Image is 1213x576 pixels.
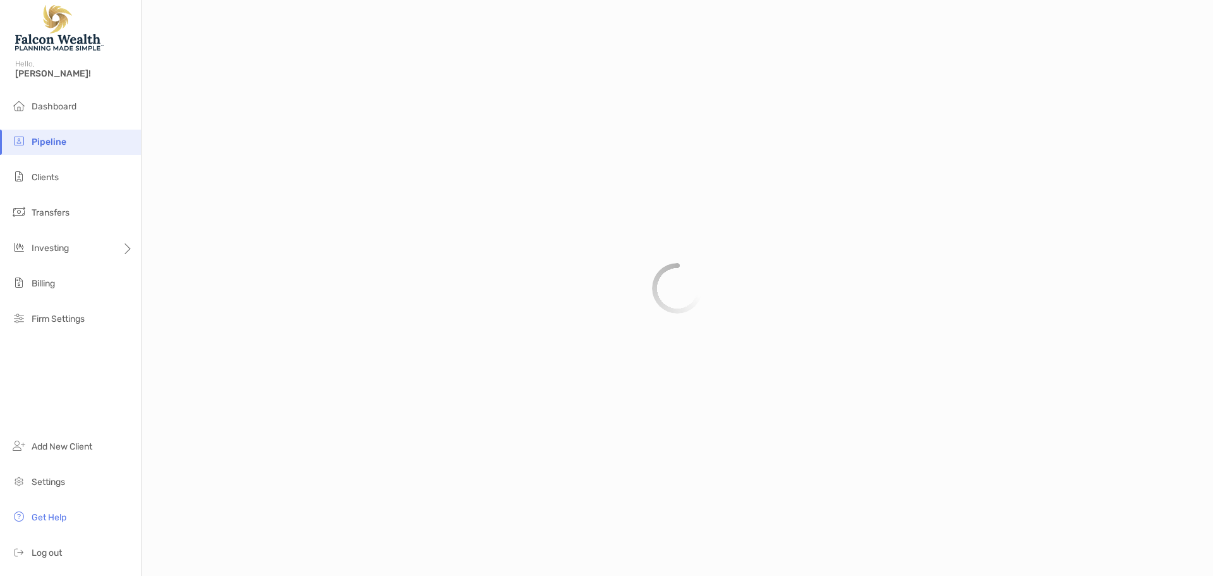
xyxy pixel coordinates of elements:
img: settings icon [11,474,27,489]
img: Falcon Wealth Planning Logo [15,5,104,51]
img: investing icon [11,240,27,255]
span: Firm Settings [32,314,85,324]
span: Pipeline [32,137,66,147]
span: Transfers [32,207,69,218]
span: Get Help [32,512,66,523]
img: billing icon [11,275,27,290]
span: Investing [32,243,69,254]
img: firm-settings icon [11,310,27,326]
img: dashboard icon [11,98,27,113]
img: pipeline icon [11,133,27,149]
img: transfers icon [11,204,27,219]
span: Dashboard [32,101,76,112]
span: Log out [32,548,62,558]
span: Settings [32,477,65,487]
span: Billing [32,278,55,289]
img: clients icon [11,169,27,184]
img: add_new_client icon [11,438,27,453]
span: Add New Client [32,441,92,452]
img: get-help icon [11,509,27,524]
span: Clients [32,172,59,183]
img: logout icon [11,544,27,560]
span: [PERSON_NAME]! [15,68,133,79]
